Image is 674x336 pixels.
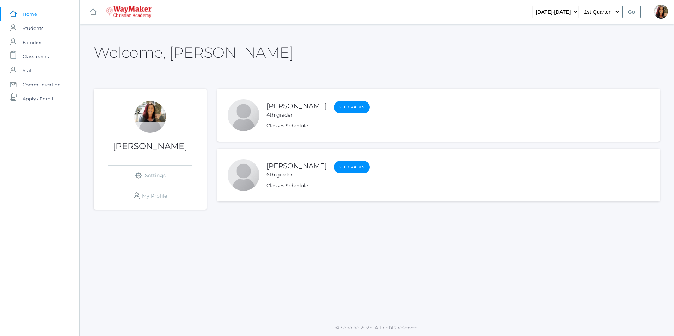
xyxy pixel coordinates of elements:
h1: [PERSON_NAME] [94,142,207,151]
span: Communication [23,77,61,92]
div: Gina Pecor [654,5,668,19]
span: Families [23,35,42,49]
a: Settings [108,166,192,186]
div: Cole Pecor [228,159,259,191]
a: Classes [266,182,284,189]
a: [PERSON_NAME] [266,102,327,110]
span: Classrooms [23,49,49,63]
div: 4th grader [266,111,327,119]
a: Schedule [286,123,308,129]
span: Students [23,21,43,35]
div: , [266,182,370,189]
div: Gina Pecor [134,101,166,133]
h2: Welcome, [PERSON_NAME] [94,44,293,61]
div: Tallon Pecor [228,99,259,131]
span: Staff [23,63,33,77]
span: Apply / Enroll [23,92,53,106]
img: 4_waymaker-logo-stack-white.png [106,6,152,18]
div: , [266,122,370,130]
a: [PERSON_NAME] [266,162,327,170]
a: My Profile [108,186,192,206]
p: © Scholae 2025. All rights reserved. [80,324,674,331]
a: Schedule [286,182,308,189]
div: 6th grader [266,171,327,179]
a: See Grades [334,101,370,113]
span: Home [23,7,37,21]
input: Go [622,6,641,18]
a: Classes [266,123,284,129]
a: See Grades [334,161,370,173]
